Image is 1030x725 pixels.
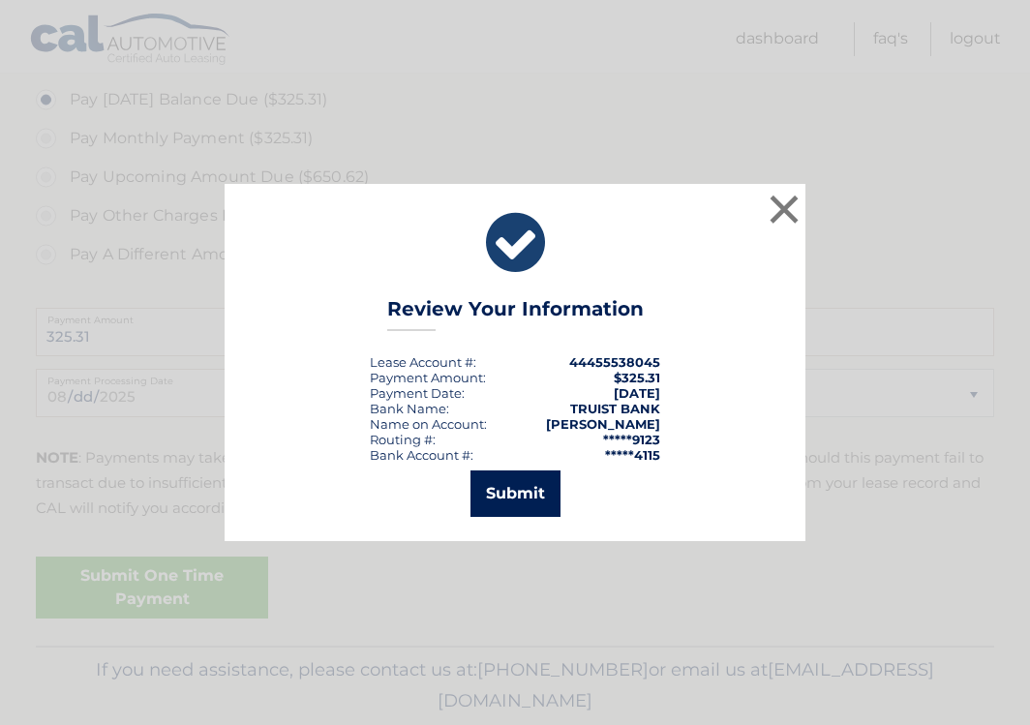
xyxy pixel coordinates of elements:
span: $325.31 [614,370,660,385]
div: Bank Account #: [370,447,473,463]
div: Payment Amount: [370,370,486,385]
span: [DATE] [614,385,660,401]
div: : [370,385,465,401]
strong: 44455538045 [569,354,660,370]
div: Bank Name: [370,401,449,416]
strong: [PERSON_NAME] [546,416,660,432]
button: Submit [470,470,560,517]
div: Routing #: [370,432,436,447]
h3: Review Your Information [387,297,644,331]
div: Name on Account: [370,416,487,432]
button: × [765,190,803,228]
strong: TRUIST BANK [570,401,660,416]
span: Payment Date [370,385,462,401]
div: Lease Account #: [370,354,476,370]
